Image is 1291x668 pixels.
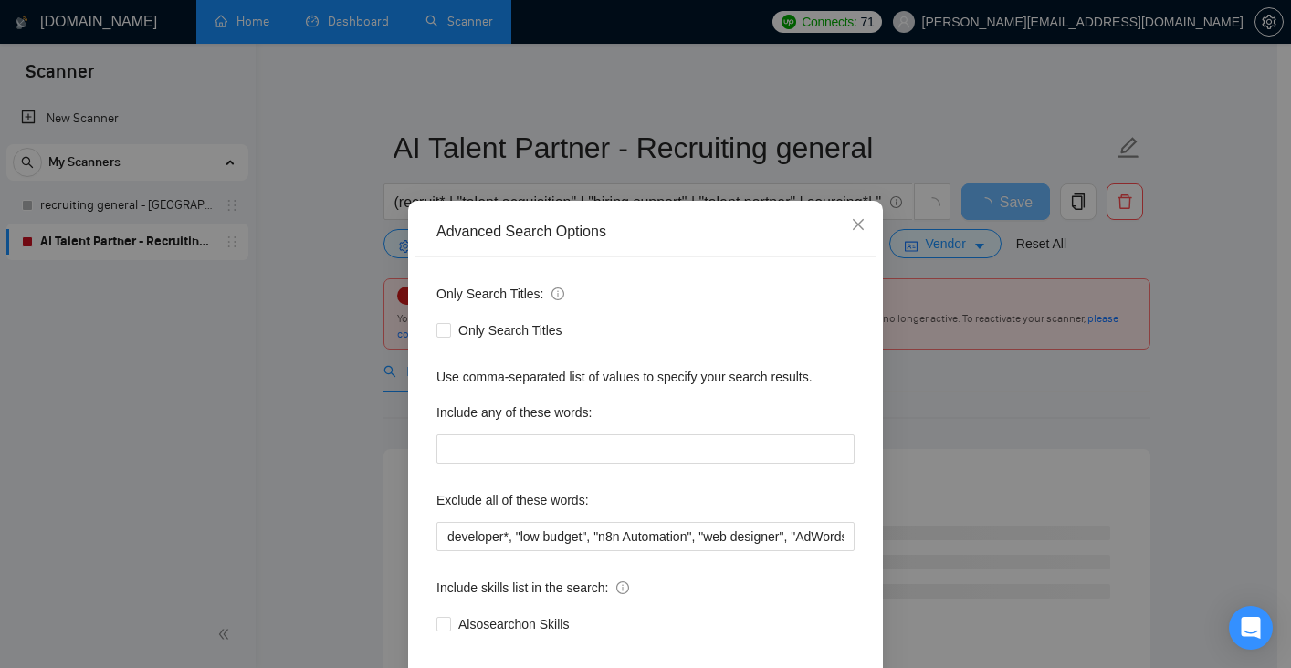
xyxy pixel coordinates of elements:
button: Close [834,201,883,250]
span: info-circle [551,287,564,300]
label: Include any of these words: [436,398,592,427]
div: Open Intercom Messenger [1229,606,1273,650]
span: Only Search Titles: [436,284,564,304]
span: Also search on Skills [451,614,576,634]
div: Advanced Search Options [436,222,855,242]
div: Use comma-separated list of values to specify your search results. [436,367,855,387]
label: Exclude all of these words: [436,485,589,515]
span: Include skills list in the search: [436,578,629,598]
span: Only Search Titles [451,320,570,340]
span: close [851,217,866,232]
span: info-circle [616,581,629,594]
